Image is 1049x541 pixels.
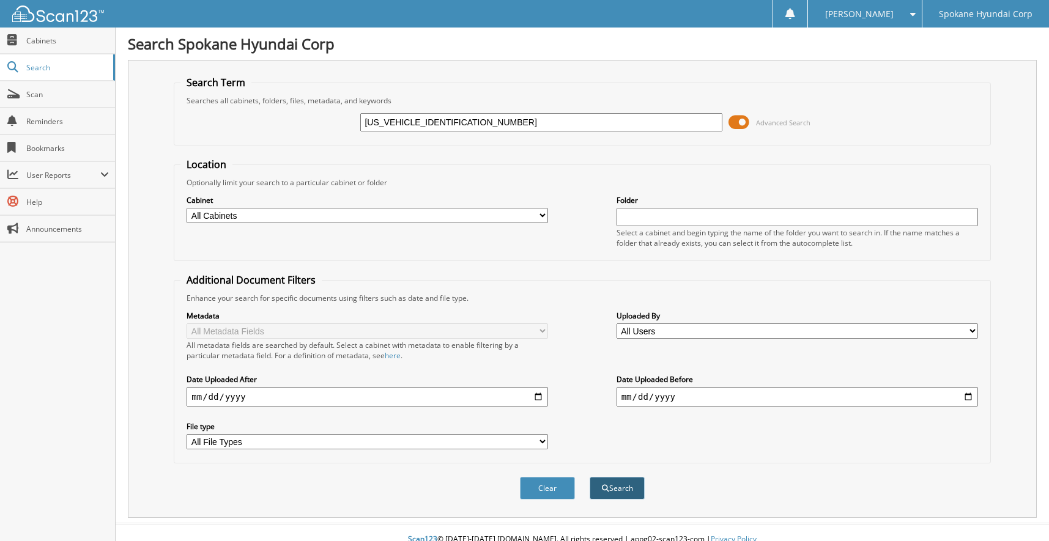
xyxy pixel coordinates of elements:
div: Enhance your search for specific documents using filters such as date and file type. [180,293,984,303]
label: Date Uploaded Before [617,374,978,385]
legend: Location [180,158,232,171]
label: Date Uploaded After [187,374,548,385]
span: Spokane Hyundai Corp [939,10,1032,18]
button: Search [590,477,645,499]
label: Metadata [187,311,548,321]
div: Searches all cabinets, folders, files, metadata, and keywords [180,95,984,106]
span: Search [26,62,107,73]
input: start [187,387,548,407]
label: File type [187,421,548,432]
span: Cabinets [26,35,109,46]
span: Scan [26,89,109,100]
span: [PERSON_NAME] [825,10,894,18]
span: Announcements [26,224,109,234]
span: Help [26,197,109,207]
span: Advanced Search [756,118,810,127]
a: here [385,350,401,361]
iframe: Chat Widget [988,482,1049,541]
h1: Search Spokane Hyundai Corp [128,34,1037,54]
div: All metadata fields are searched by default. Select a cabinet with metadata to enable filtering b... [187,340,548,361]
label: Uploaded By [617,311,978,321]
span: Bookmarks [26,143,109,153]
button: Clear [520,477,575,499]
div: Select a cabinet and begin typing the name of the folder you want to search in. If the name match... [617,227,978,248]
div: Optionally limit your search to a particular cabinet or folder [180,177,984,188]
span: Reminders [26,116,109,127]
img: scan123-logo-white.svg [12,6,104,22]
input: end [617,387,978,407]
legend: Additional Document Filters [180,273,322,287]
label: Cabinet [187,195,548,205]
legend: Search Term [180,76,251,89]
label: Folder [617,195,978,205]
span: User Reports [26,170,100,180]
